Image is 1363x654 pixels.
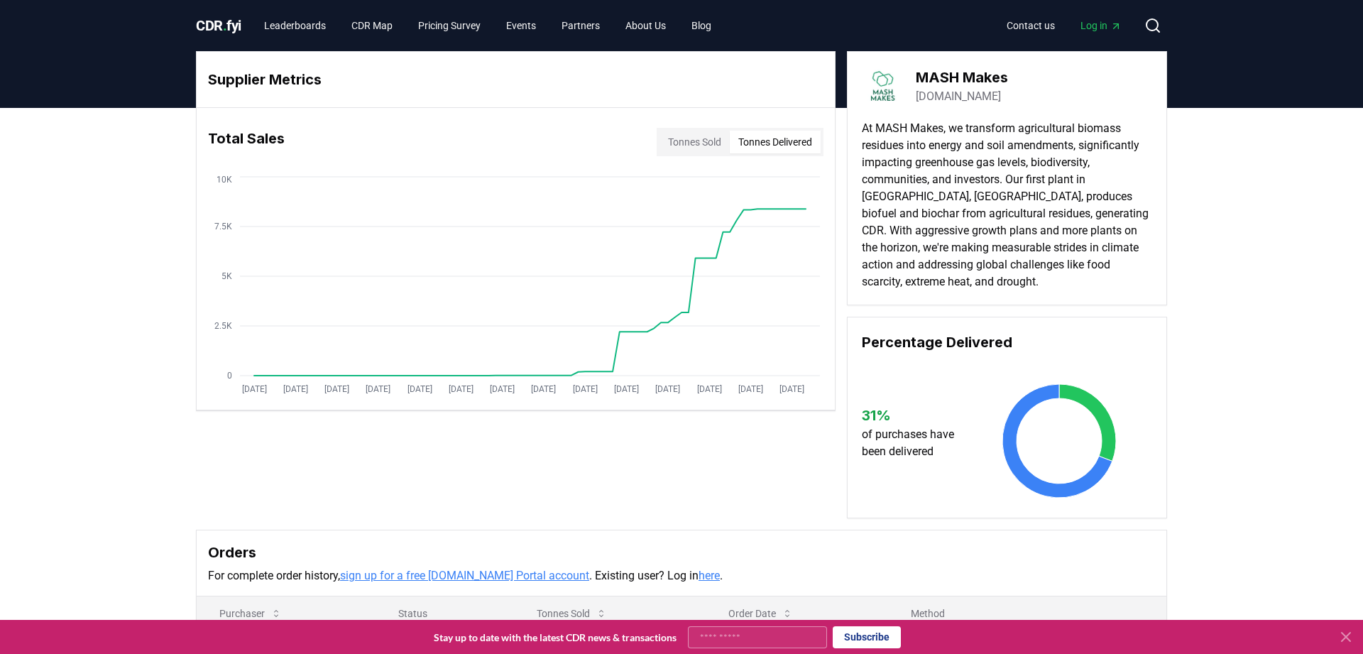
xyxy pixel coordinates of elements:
nav: Main [995,13,1133,38]
img: MASH Makes-logo [862,66,902,106]
tspan: [DATE] [324,384,349,394]
tspan: [DATE] [655,384,680,394]
tspan: [DATE] [283,384,308,394]
tspan: [DATE] [697,384,722,394]
tspan: [DATE] [407,384,432,394]
p: For complete order history, . Existing user? Log in . [208,567,1155,584]
a: here [699,569,720,582]
tspan: 5K [221,271,232,281]
tspan: [DATE] [449,384,474,394]
button: Order Date [717,599,804,628]
h3: Supplier Metrics [208,69,823,90]
tspan: 10K [217,175,232,185]
a: sign up for a free [DOMAIN_NAME] Portal account [340,569,589,582]
a: Partners [550,13,611,38]
tspan: [DATE] [738,384,763,394]
span: . [223,17,227,34]
a: CDR.fyi [196,16,241,36]
p: Method [899,606,1155,621]
h3: Percentage Delivered [862,332,1152,353]
tspan: [DATE] [614,384,639,394]
a: [DOMAIN_NAME] [916,88,1001,105]
button: Tonnes Sold [525,599,618,628]
span: CDR fyi [196,17,241,34]
a: About Us [614,13,677,38]
tspan: [DATE] [366,384,390,394]
a: CDR Map [340,13,404,38]
tspan: 7.5K [214,222,232,231]
tspan: [DATE] [573,384,598,394]
a: Log in [1069,13,1133,38]
tspan: [DATE] [779,384,804,394]
a: Contact us [995,13,1066,38]
p: Status [387,606,503,621]
h3: Total Sales [208,128,285,156]
h3: 31 % [862,405,968,426]
a: Leaderboards [253,13,337,38]
button: Purchaser [208,599,293,628]
tspan: [DATE] [242,384,267,394]
h3: MASH Makes [916,67,1008,88]
a: Events [495,13,547,38]
button: Tonnes Delivered [730,131,821,153]
tspan: [DATE] [531,384,556,394]
h3: Orders [208,542,1155,563]
tspan: [DATE] [490,384,515,394]
p: of purchases have been delivered [862,426,968,460]
a: Blog [680,13,723,38]
a: Pricing Survey [407,13,492,38]
tspan: 2.5K [214,321,232,331]
nav: Main [253,13,723,38]
button: Tonnes Sold [659,131,730,153]
p: At MASH Makes, we transform agricultural biomass residues into energy and soil amendments, signif... [862,120,1152,290]
span: Log in [1080,18,1122,33]
tspan: 0 [227,371,232,381]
